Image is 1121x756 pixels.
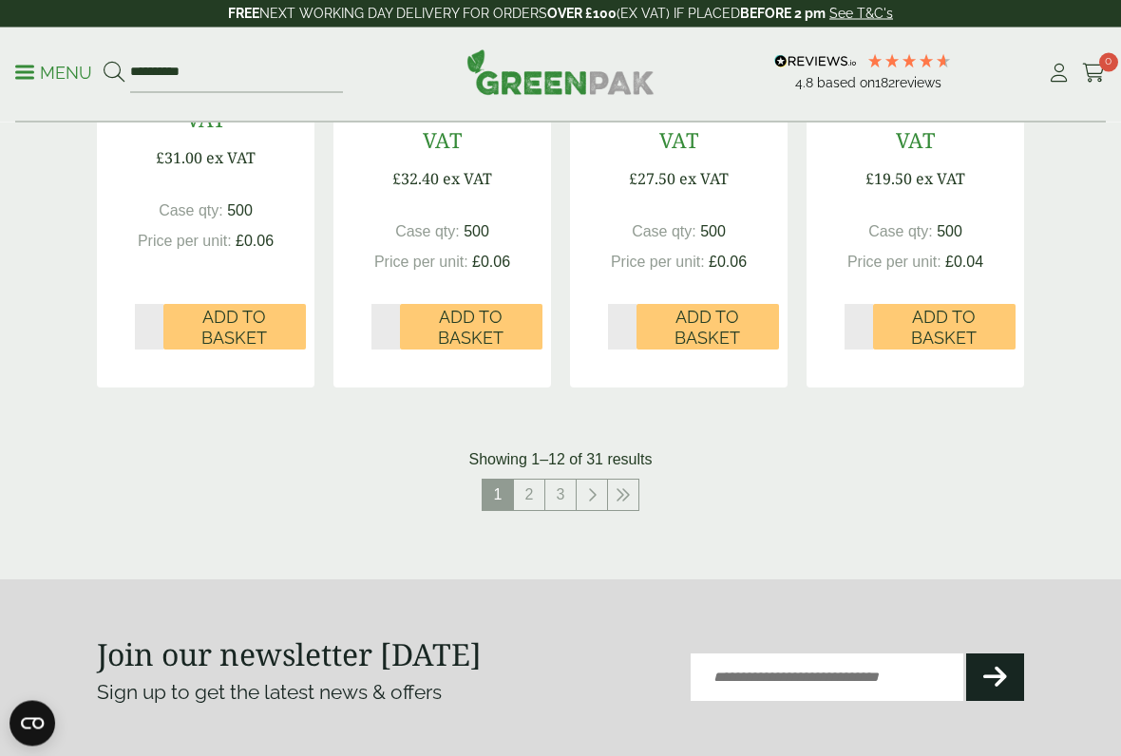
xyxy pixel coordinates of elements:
[472,255,510,271] span: £0.06
[1099,53,1118,72] span: 0
[868,224,933,240] span: Case qty:
[156,148,202,169] span: £31.00
[895,75,941,90] span: reviews
[916,169,965,190] span: ex VAT
[163,305,306,350] button: Add to Basket
[847,255,941,271] span: Price per unit:
[206,148,256,169] span: ex VAT
[709,255,747,271] span: £0.06
[632,224,696,240] span: Case qty:
[9,701,55,747] button: Open CMP widget
[829,6,893,21] a: See T&C's
[740,6,826,21] strong: BEFORE 2 pm
[97,634,482,675] strong: Join our newsletter [DATE]
[159,203,223,219] span: Case qty:
[514,481,544,511] a: 2
[15,62,92,81] a: Menu
[611,255,705,271] span: Price per unit:
[650,308,766,349] span: Add to Basket
[866,52,952,69] div: 4.79 Stars
[937,224,962,240] span: 500
[886,308,1002,349] span: Add to Basket
[636,305,779,350] button: Add to Basket
[866,95,929,123] span: £23.40
[413,308,529,349] span: Add to Basket
[795,75,817,90] span: 4.8
[228,6,259,21] strong: FREE
[545,481,576,511] a: 3
[443,169,492,190] span: ex VAT
[400,305,542,350] button: Add to Basket
[177,308,293,349] span: Add to Basket
[97,678,514,709] p: Sign up to get the latest news & offers
[945,255,983,271] span: £0.04
[393,95,456,123] span: £38.88
[236,234,274,250] span: £0.06
[629,169,675,190] span: £27.50
[873,305,1016,350] button: Add to Basket
[423,95,492,155] span: inc VAT
[875,75,895,90] span: 182
[1082,59,1106,87] a: 0
[630,95,693,123] span: £33.00
[186,74,256,134] span: inc VAT
[464,224,489,240] span: 500
[1047,64,1071,83] i: My Account
[659,95,729,155] span: inc VAT
[15,62,92,85] p: Menu
[774,55,857,68] img: REVIEWS.io
[679,169,729,190] span: ex VAT
[700,224,726,240] span: 500
[817,75,875,90] span: Based on
[392,169,439,190] span: £32.40
[468,449,652,472] p: Showing 1–12 of 31 results
[896,95,965,155] span: inc VAT
[374,255,468,271] span: Price per unit:
[547,6,617,21] strong: OVER £100
[227,203,253,219] span: 500
[483,481,513,511] span: 1
[466,49,655,95] img: GreenPak Supplies
[865,169,912,190] span: £19.50
[395,224,460,240] span: Case qty:
[138,234,232,250] span: Price per unit:
[1082,64,1106,83] i: Cart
